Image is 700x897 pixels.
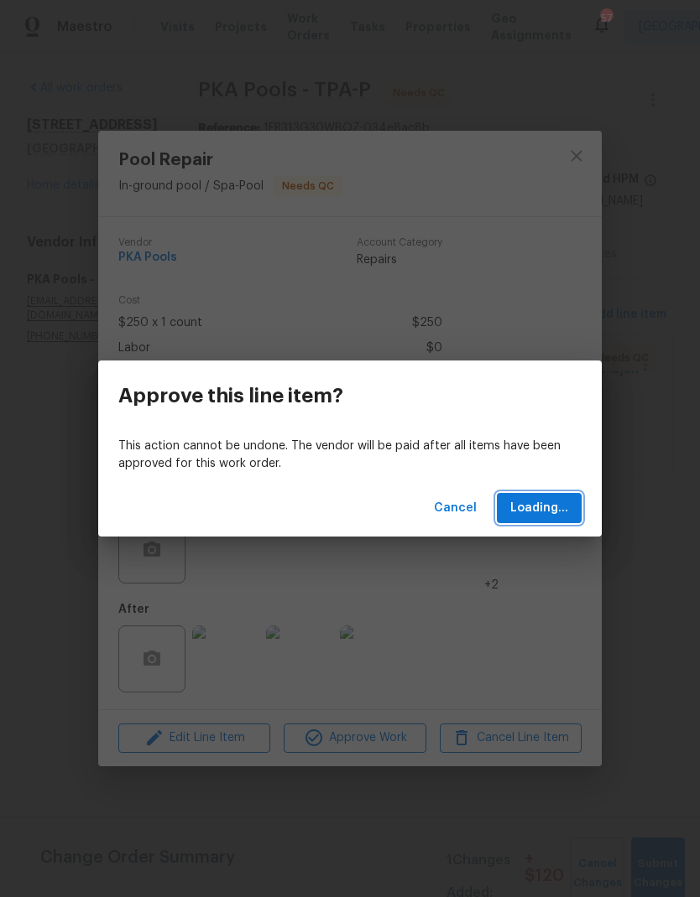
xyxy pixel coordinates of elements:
h3: Approve this line item? [118,384,343,407]
p: This action cannot be undone. The vendor will be paid after all items have been approved for this... [118,438,582,473]
span: Cancel [434,498,477,519]
span: Loading... [510,498,568,519]
button: Loading... [497,493,582,524]
button: Cancel [427,493,483,524]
